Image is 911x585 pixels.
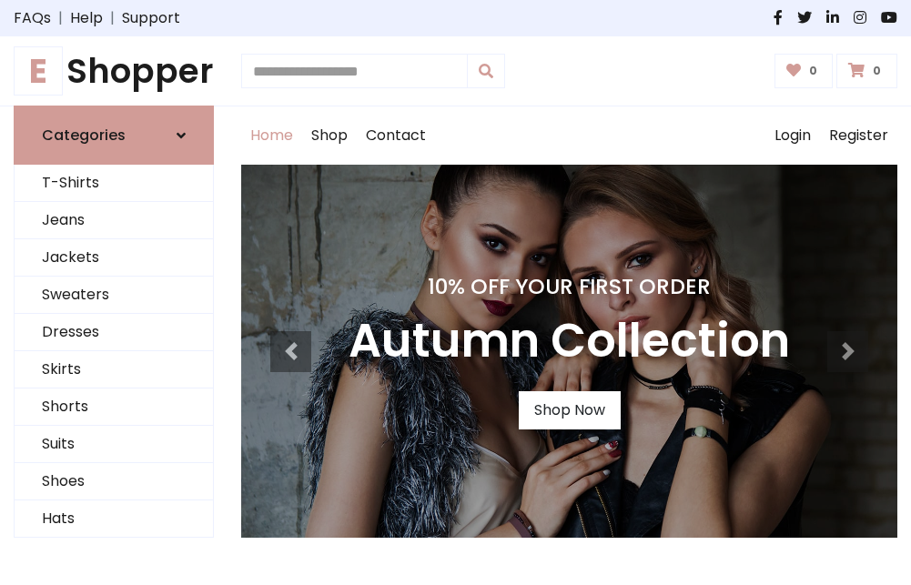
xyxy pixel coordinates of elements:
[15,500,213,538] a: Hats
[15,426,213,463] a: Suits
[836,54,897,88] a: 0
[15,388,213,426] a: Shorts
[14,51,214,91] h1: Shopper
[349,314,790,369] h3: Autumn Collection
[15,239,213,277] a: Jackets
[302,106,357,165] a: Shop
[774,54,834,88] a: 0
[241,106,302,165] a: Home
[70,7,103,29] a: Help
[15,314,213,351] a: Dresses
[15,351,213,388] a: Skirts
[820,106,897,165] a: Register
[51,7,70,29] span: |
[14,106,214,165] a: Categories
[14,51,214,91] a: EShopper
[765,106,820,165] a: Login
[15,277,213,314] a: Sweaters
[15,165,213,202] a: T-Shirts
[349,274,790,299] h4: 10% Off Your First Order
[805,63,822,79] span: 0
[15,202,213,239] a: Jeans
[122,7,180,29] a: Support
[14,7,51,29] a: FAQs
[357,106,435,165] a: Contact
[519,391,621,429] a: Shop Now
[868,63,886,79] span: 0
[103,7,122,29] span: |
[15,463,213,500] a: Shoes
[42,126,126,144] h6: Categories
[14,46,63,96] span: E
